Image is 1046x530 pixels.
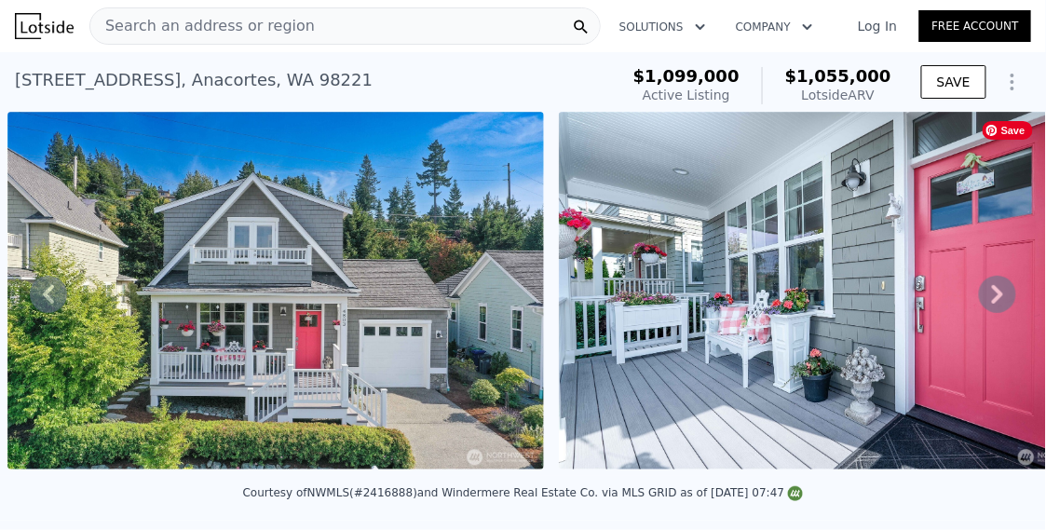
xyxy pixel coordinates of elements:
[7,112,544,469] img: Sale: 167368741 Parcel: 99425639
[919,10,1031,42] a: Free Account
[785,86,891,104] div: Lotside ARV
[835,17,919,35] a: Log In
[983,121,1033,140] span: Save
[643,88,730,102] span: Active Listing
[15,13,74,39] img: Lotside
[788,486,803,501] img: NWMLS Logo
[785,66,891,86] span: $1,055,000
[921,65,986,99] button: SAVE
[994,63,1031,101] button: Show Options
[15,67,373,93] div: [STREET_ADDRESS] , Anacortes , WA 98221
[243,486,804,499] div: Courtesy of NWMLS (#2416888) and Windermere Real Estate Co. via MLS GRID as of [DATE] 07:47
[633,66,740,86] span: $1,099,000
[721,10,828,44] button: Company
[90,15,315,37] span: Search an address or region
[605,10,721,44] button: Solutions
